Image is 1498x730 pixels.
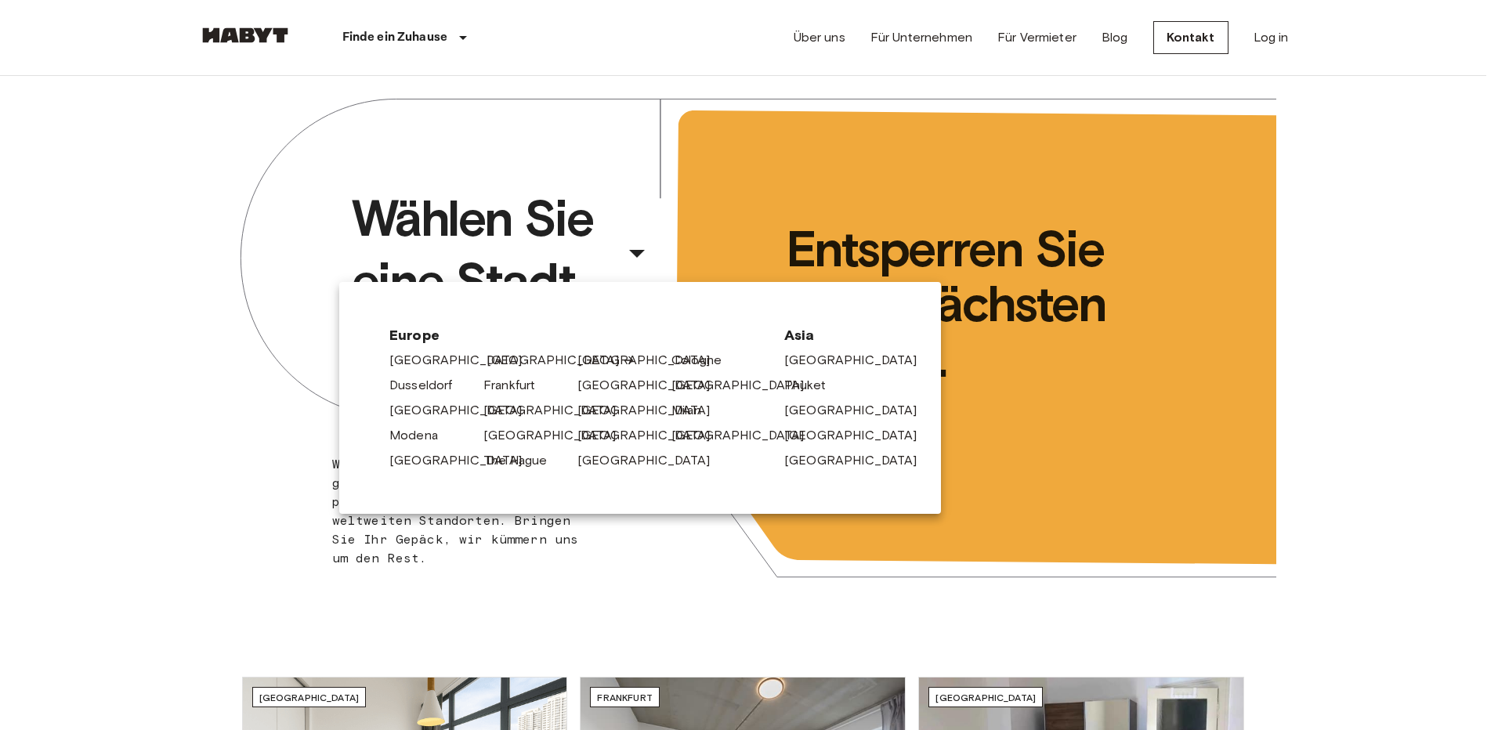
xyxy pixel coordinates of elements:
a: Phuket [784,376,841,395]
span: Asia [784,326,891,345]
a: [GEOGRAPHIC_DATA] [784,351,933,370]
a: [GEOGRAPHIC_DATA] [577,401,726,420]
a: [GEOGRAPHIC_DATA] [671,376,820,395]
a: [GEOGRAPHIC_DATA] [483,426,632,445]
a: [GEOGRAPHIC_DATA] [577,451,726,470]
a: [GEOGRAPHIC_DATA] [577,426,726,445]
a: Cologne [671,351,737,370]
a: Dusseldorf [389,376,469,395]
a: [GEOGRAPHIC_DATA] [784,451,933,470]
a: [GEOGRAPHIC_DATA] [487,351,635,370]
a: [GEOGRAPHIC_DATA] [784,426,933,445]
a: [GEOGRAPHIC_DATA] [389,451,538,470]
a: [GEOGRAPHIC_DATA] [577,376,726,395]
a: [GEOGRAPHIC_DATA] [483,401,632,420]
span: Europe [389,326,759,345]
a: Frankfurt [483,376,551,395]
a: The Hague [483,451,563,470]
a: [GEOGRAPHIC_DATA] [671,426,820,445]
a: [GEOGRAPHIC_DATA] [389,351,538,370]
a: [GEOGRAPHIC_DATA] [784,401,933,420]
a: Milan [671,401,717,420]
a: [GEOGRAPHIC_DATA] [389,401,538,420]
a: Modena [389,426,454,445]
a: [GEOGRAPHIC_DATA] [577,351,726,370]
